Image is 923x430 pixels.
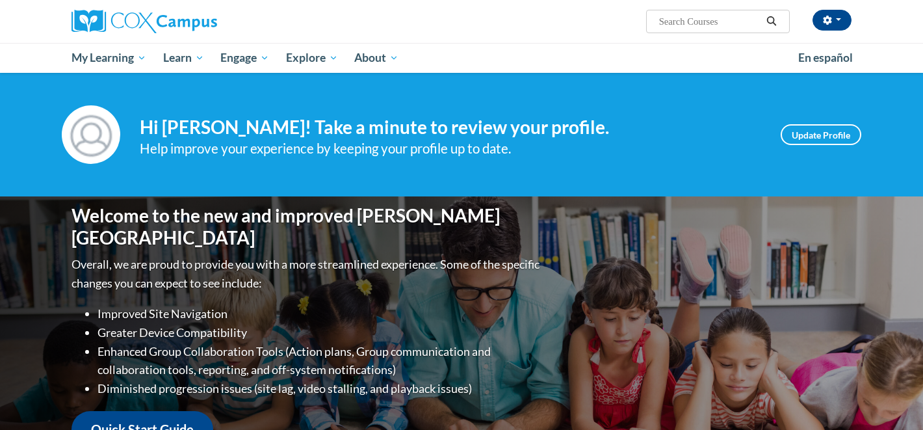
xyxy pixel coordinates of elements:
span: Explore [286,50,338,66]
a: My Learning [63,43,155,73]
li: Enhanced Group Collaboration Tools (Action plans, Group communication and collaboration tools, re... [97,342,543,380]
li: Diminished progression issues (site lag, video stalling, and playback issues) [97,379,543,398]
div: Help improve your experience by keeping your profile up to date. [140,138,761,159]
li: Greater Device Compatibility [97,323,543,342]
p: Overall, we are proud to provide you with a more streamlined experience. Some of the specific cha... [71,255,543,293]
a: Explore [278,43,346,73]
span: My Learning [71,50,146,66]
button: Search [762,14,781,29]
a: Update Profile [781,124,861,145]
h1: Welcome to the new and improved [PERSON_NAME][GEOGRAPHIC_DATA] [71,205,543,249]
a: About [346,43,408,73]
input: Search Courses [658,14,762,29]
a: Engage [212,43,278,73]
span: En español [798,51,853,64]
img: Profile Image [62,105,120,164]
img: Cox Campus [71,10,217,33]
button: Account Settings [812,10,851,31]
li: Improved Site Navigation [97,304,543,323]
span: Engage [220,50,269,66]
div: Main menu [52,43,871,73]
a: En español [790,44,861,72]
span: Learn [163,50,204,66]
a: Cox Campus [71,10,318,33]
iframe: Button to launch messaging window [871,378,913,420]
span: About [354,50,398,66]
h4: Hi [PERSON_NAME]! Take a minute to review your profile. [140,116,761,139]
a: Learn [155,43,213,73]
